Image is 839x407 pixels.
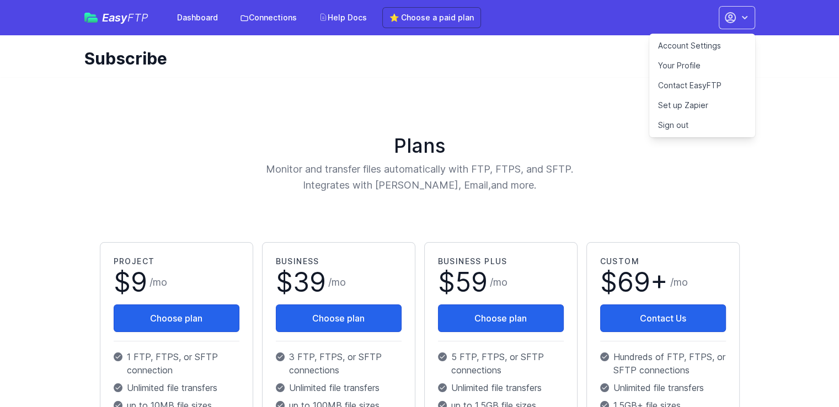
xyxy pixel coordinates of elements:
[204,161,636,194] p: Monitor and transfer files automatically with FTP, FTPS, and SFTP. Integrates with [PERSON_NAME],...
[276,304,402,332] button: Choose plan
[84,13,98,23] img: easyftp_logo.png
[276,381,402,394] p: Unlimited file transfers
[114,350,239,377] p: 1 FTP, FTPS, or SFTP connection
[649,95,755,115] a: Set up Zapier
[131,266,147,298] span: 9
[382,7,481,28] a: ⭐ Choose a paid plan
[438,269,488,296] span: $
[102,12,148,23] span: Easy
[153,276,167,288] span: mo
[84,12,148,23] a: EasyFTP
[95,135,744,157] h1: Plans
[493,276,507,288] span: mo
[438,381,564,394] p: Unlimited file transfers
[490,275,507,290] span: /
[233,8,303,28] a: Connections
[276,269,326,296] span: $
[600,269,668,296] span: $
[784,352,826,394] iframe: Drift Widget Chat Controller
[600,256,726,267] h2: Custom
[84,49,746,68] h1: Subscribe
[455,266,488,298] span: 59
[617,266,668,298] span: 69+
[674,276,688,288] span: mo
[649,76,755,95] a: Contact EasyFTP
[149,275,167,290] span: /
[438,304,564,332] button: Choose plan
[438,350,564,377] p: 5 FTP, FTPS, or SFTP connections
[438,256,564,267] h2: Business Plus
[600,350,726,377] p: Hundreds of FTP, FTPS, or SFTP connections
[127,11,148,24] span: FTP
[600,304,726,332] a: Contact Us
[114,256,239,267] h2: Project
[332,276,346,288] span: mo
[276,256,402,267] h2: Business
[276,350,402,377] p: 3 FTP, FTPS, or SFTP connections
[600,381,726,394] p: Unlimited file transfers
[649,56,755,76] a: Your Profile
[649,36,755,56] a: Account Settings
[114,381,239,394] p: Unlimited file transfers
[312,8,373,28] a: Help Docs
[114,269,147,296] span: $
[293,266,326,298] span: 39
[170,8,225,28] a: Dashboard
[649,115,755,135] a: Sign out
[670,275,688,290] span: /
[328,275,346,290] span: /
[114,304,239,332] button: Choose plan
